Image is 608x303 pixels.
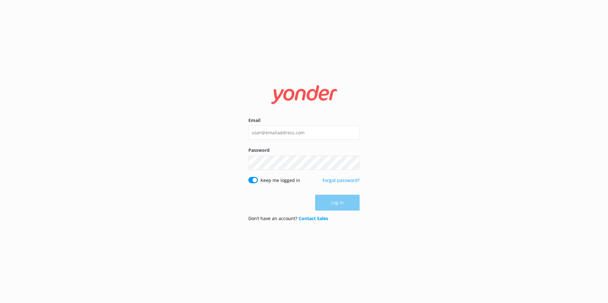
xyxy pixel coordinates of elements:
label: Keep me logged in [260,177,300,184]
input: user@emailaddress.com [248,125,360,140]
label: Email [248,117,360,124]
a: Contact Sales [299,215,328,221]
label: Password [248,147,360,154]
a: Forgot password? [322,177,360,183]
button: Show password [347,156,360,169]
p: Don’t have an account? [248,215,328,222]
